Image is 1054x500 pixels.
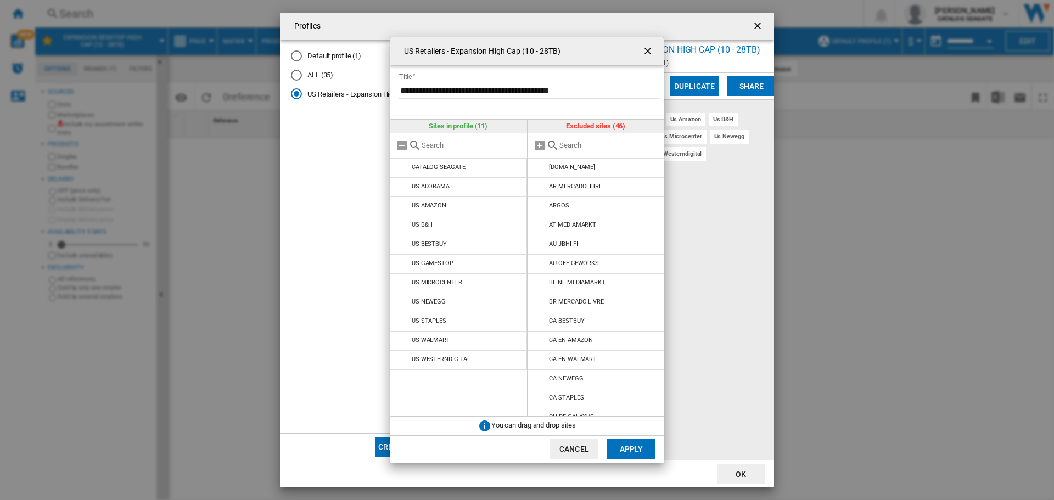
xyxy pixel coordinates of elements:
[412,260,453,267] div: US GAMESTOP
[549,164,595,171] div: [DOMAIN_NAME]
[549,183,602,190] div: AR MERCADOLIBRE
[549,279,605,286] div: BE NL MEDIAMARKT
[412,164,466,171] div: CATALOG SEAGATE
[549,202,569,209] div: ARGOS
[549,298,603,305] div: BR MERCADO LIVRE
[412,317,446,324] div: US STAPLES
[549,394,584,401] div: CA STAPLES
[549,240,578,248] div: AU JBHI-FI
[549,317,584,324] div: CA BESTBUY
[549,375,583,382] div: CA NEWEGG
[549,356,597,363] div: CA EN WALMART
[559,141,659,149] input: Search
[390,120,527,133] div: Sites in profile (11)
[638,40,660,62] button: getI18NText('BUTTONS.CLOSE_DIALOG')
[390,37,664,462] md-dialog: US Retailers ...
[533,139,546,152] md-icon: Add all
[412,183,450,190] div: US ADORAMA
[422,141,522,149] input: Search
[550,439,598,459] button: Cancel
[549,336,593,344] div: CA EN AMAZON
[549,260,599,267] div: AU OFFICEWORKS
[549,413,594,420] div: CH DE GALAXUS
[528,120,665,133] div: Excluded sites (46)
[607,439,655,459] button: Apply
[395,139,408,152] md-icon: Remove all
[491,421,576,429] span: You can drag and drop sites
[412,336,450,344] div: US WALMART
[642,46,655,59] ng-md-icon: getI18NText('BUTTONS.CLOSE_DIALOG')
[412,240,447,248] div: US BESTBUY
[412,221,433,228] div: US B&H
[412,356,470,363] div: US WESTERNDIGITAL
[412,202,446,209] div: US AMAZON
[412,298,446,305] div: US NEWEGG
[399,46,561,57] h4: US Retailers - Expansion High Cap (10 - 28TB)
[412,279,462,286] div: US MICROCENTER
[549,221,596,228] div: AT MEDIAMARKT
